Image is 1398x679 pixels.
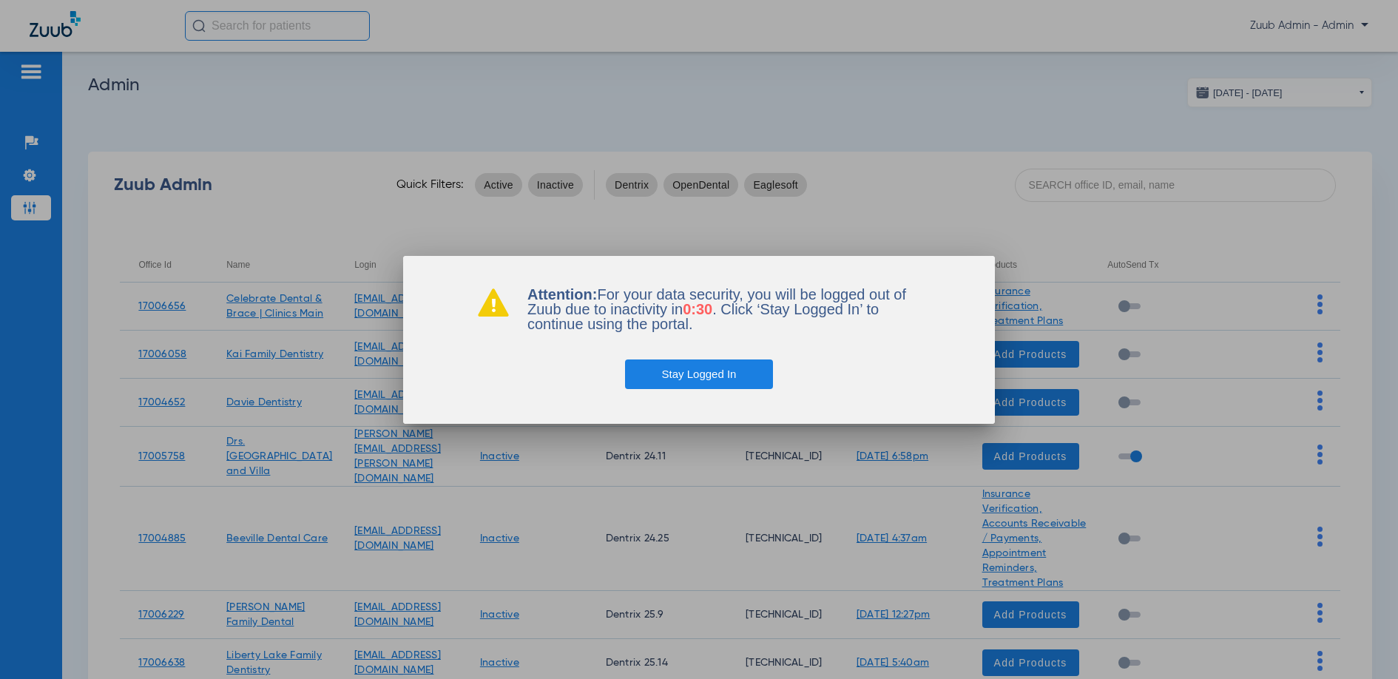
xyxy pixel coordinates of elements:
[683,301,712,317] span: 0:30
[477,287,510,317] img: warning
[527,286,597,303] b: Attention:
[1324,608,1398,679] iframe: Chat Widget
[527,287,921,331] p: For your data security, you will be logged out of Zuub due to inactivity in . Click ‘Stay Logged ...
[625,359,774,389] button: Stay Logged In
